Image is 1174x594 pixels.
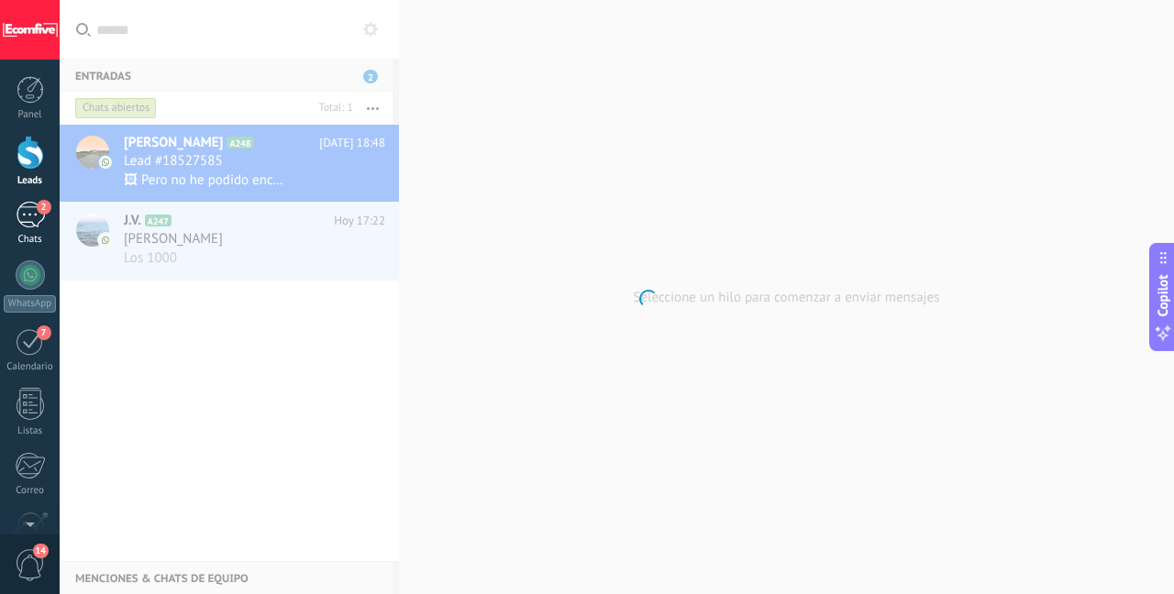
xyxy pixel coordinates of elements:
[4,361,57,373] div: Calendario
[1154,275,1172,317] span: Copilot
[4,234,57,246] div: Chats
[37,325,51,340] span: 7
[4,109,57,121] div: Panel
[4,295,56,313] div: WhatsApp
[33,544,49,558] span: 14
[4,425,57,437] div: Listas
[37,200,51,214] span: 2
[4,485,57,497] div: Correo
[4,175,57,187] div: Leads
